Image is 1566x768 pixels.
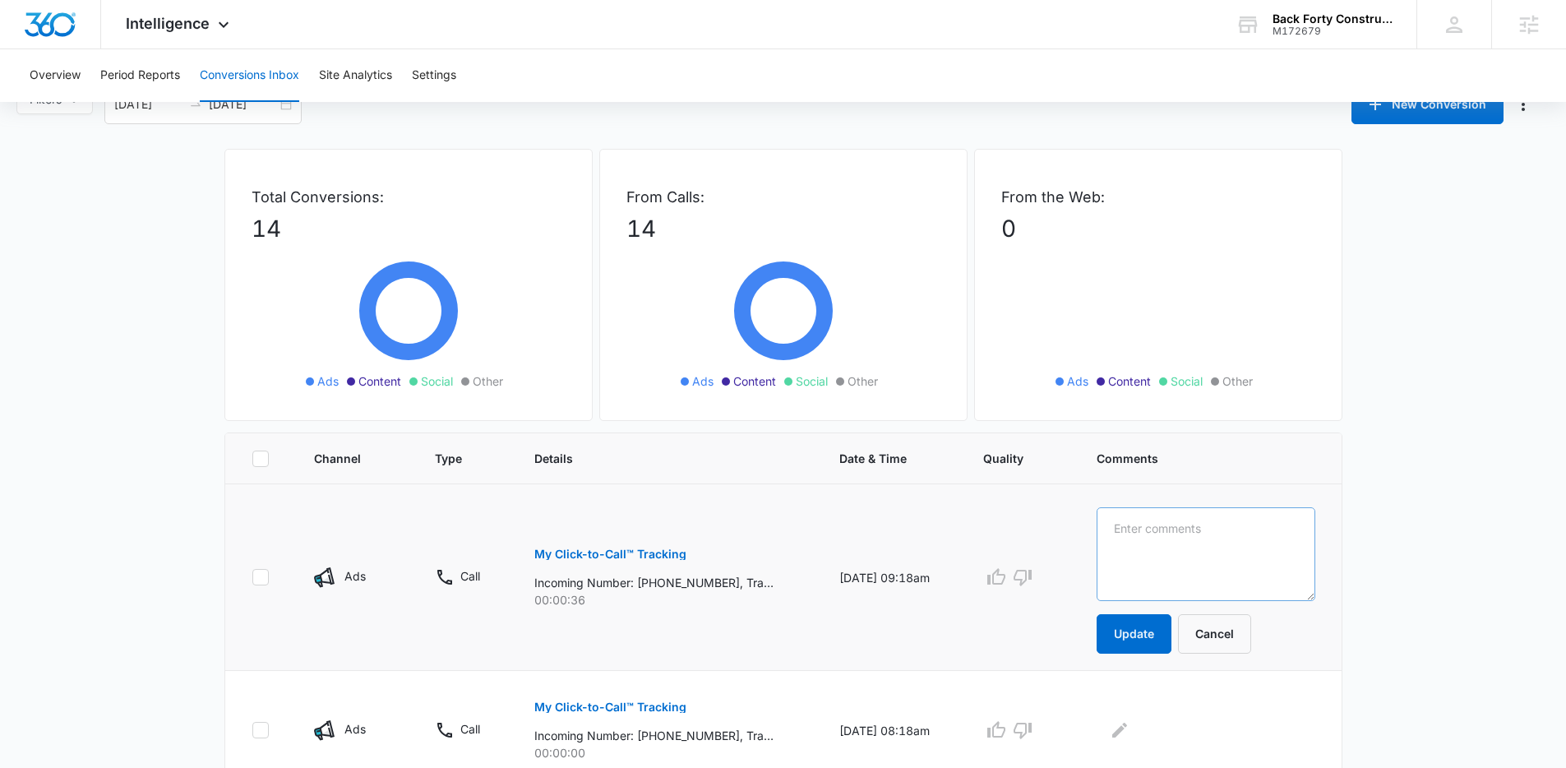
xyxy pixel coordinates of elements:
span: Social [421,372,453,390]
p: 00:00:36 [534,591,801,608]
p: Call [460,720,480,738]
span: Details [534,450,777,467]
span: Social [796,372,828,390]
span: Date & Time [839,450,919,467]
button: My Click-to-Call™ Tracking [534,534,686,574]
button: Cancel [1178,614,1251,654]
button: My Click-to-Call™ Tracking [534,687,686,727]
button: Period Reports [100,49,180,102]
span: Comments [1097,450,1291,467]
span: Ads [1067,372,1088,390]
span: Other [1222,372,1253,390]
span: Ads [692,372,714,390]
p: 00:00:00 [534,744,801,761]
td: [DATE] 09:18am [820,484,963,671]
span: Ads [317,372,339,390]
p: 14 [252,211,566,246]
button: Update [1097,614,1171,654]
p: Ads [344,567,366,585]
div: account id [1273,25,1393,37]
button: Conversions Inbox [200,49,299,102]
p: Incoming Number: [PHONE_NUMBER], Tracking Number: [PHONE_NUMBER], Ring To: [PHONE_NUMBER], Caller... [534,727,774,744]
button: Site Analytics [319,49,392,102]
span: to [189,98,202,111]
input: Start date [114,95,182,113]
button: New Conversion [1351,85,1504,124]
span: swap-right [189,98,202,111]
button: Manage Numbers [1510,91,1536,118]
span: Type [435,450,471,467]
div: account name [1273,12,1393,25]
span: Other [848,372,878,390]
p: Incoming Number: [PHONE_NUMBER], Tracking Number: [PHONE_NUMBER], Ring To: [PHONE_NUMBER], Caller... [534,574,774,591]
p: From the Web: [1001,186,1315,208]
span: Content [358,372,401,390]
p: Call [460,567,480,585]
p: My Click-to-Call™ Tracking [534,548,686,560]
p: Total Conversions: [252,186,566,208]
p: My Click-to-Call™ Tracking [534,701,686,713]
p: 0 [1001,211,1315,246]
span: Other [473,372,503,390]
p: From Calls: [626,186,940,208]
p: Ads [344,720,366,738]
span: Intelligence [126,15,210,32]
span: Quality [983,450,1033,467]
button: Overview [30,49,81,102]
p: 14 [626,211,940,246]
span: Channel [314,450,372,467]
button: Edit Comments [1106,717,1133,743]
span: Social [1171,372,1203,390]
span: Content [733,372,776,390]
button: Settings [412,49,456,102]
span: Content [1108,372,1151,390]
input: End date [209,95,277,113]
